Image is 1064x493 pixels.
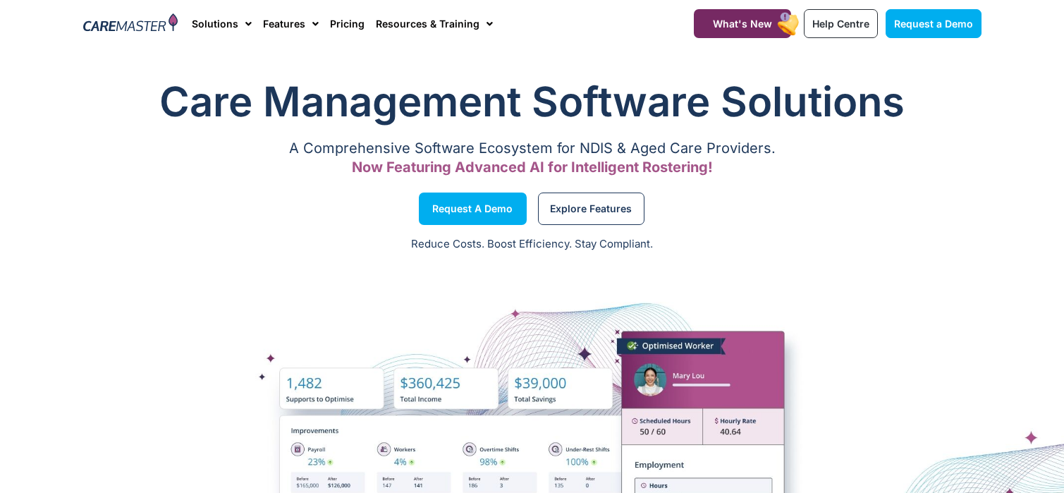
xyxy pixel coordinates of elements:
a: Request a Demo [419,193,527,225]
span: What's New [713,18,772,30]
span: Request a Demo [432,205,513,212]
a: Help Centre [804,9,878,38]
span: Now Featuring Advanced AI for Intelligent Rostering! [352,159,713,176]
span: Help Centre [812,18,869,30]
p: Reduce Costs. Boost Efficiency. Stay Compliant. [8,236,1056,252]
h1: Care Management Software Solutions [83,73,982,130]
a: Explore Features [538,193,644,225]
img: CareMaster Logo [83,13,178,35]
span: Request a Demo [894,18,973,30]
a: Request a Demo [886,9,982,38]
a: What's New [694,9,791,38]
p: A Comprehensive Software Ecosystem for NDIS & Aged Care Providers. [83,144,982,153]
span: Explore Features [550,205,632,212]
